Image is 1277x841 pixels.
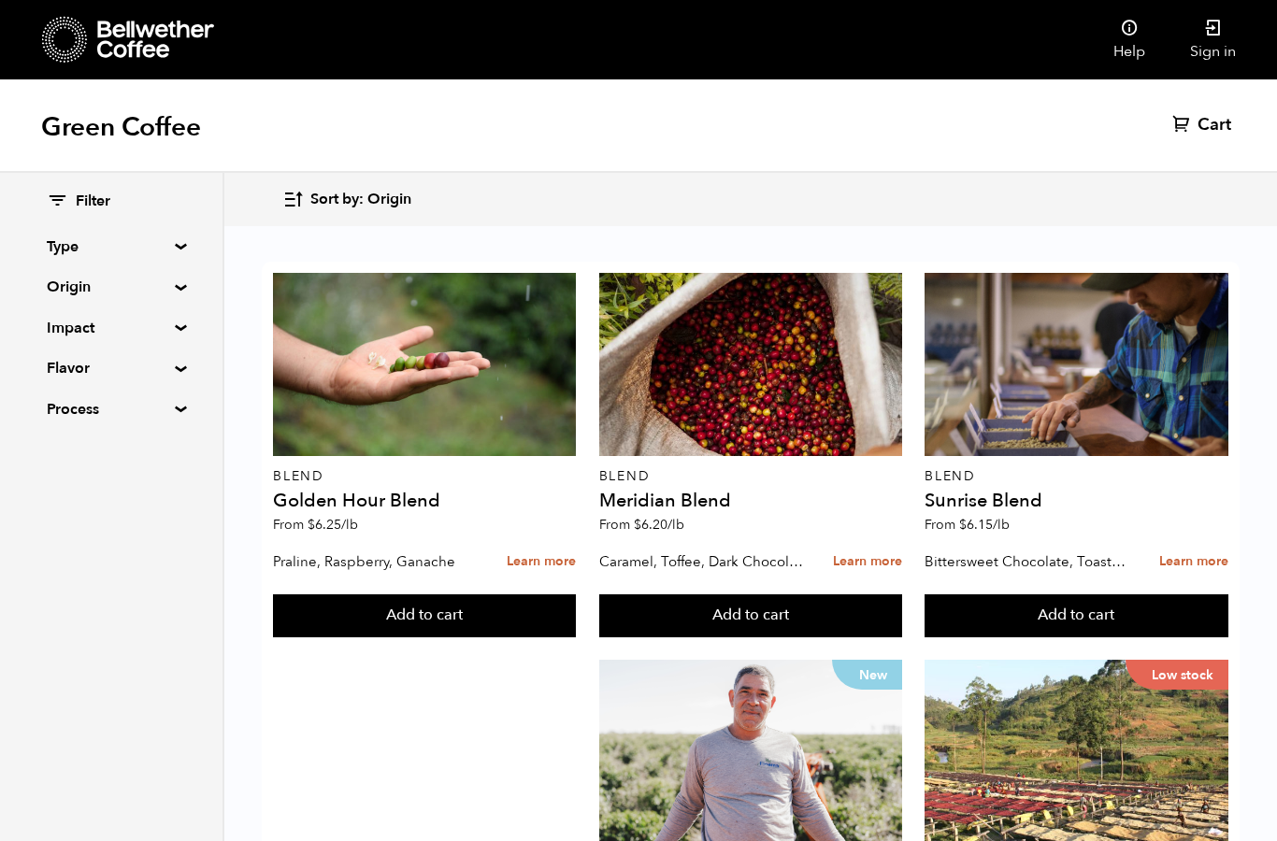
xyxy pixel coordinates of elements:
[47,398,176,420] summary: Process
[959,516,967,534] span: $
[341,516,358,534] span: /lb
[599,548,805,576] p: Caramel, Toffee, Dark Chocolate
[925,594,1227,637] button: Add to cart
[599,516,684,534] span: From
[634,516,641,534] span: $
[833,542,902,582] a: Learn more
[47,276,176,298] summary: Origin
[993,516,1010,534] span: /lb
[925,492,1227,510] h4: Sunrise Blend
[959,516,1010,534] bdi: 6.15
[667,516,684,534] span: /lb
[1126,660,1228,690] p: Low stock
[599,492,902,510] h4: Meridian Blend
[47,317,176,339] summary: Impact
[273,470,576,483] p: Blend
[273,594,576,637] button: Add to cart
[599,470,902,483] p: Blend
[1172,114,1236,136] a: Cart
[925,548,1130,576] p: Bittersweet Chocolate, Toasted Marshmallow, Candied Orange, Praline
[282,178,411,221] button: Sort by: Origin
[599,594,902,637] button: Add to cart
[47,357,176,379] summary: Flavor
[47,235,176,258] summary: Type
[925,516,1010,534] span: From
[634,516,684,534] bdi: 6.20
[273,516,358,534] span: From
[507,542,576,582] a: Learn more
[273,492,576,510] h4: Golden Hour Blend
[41,110,201,144] h1: Green Coffee
[273,548,479,576] p: Praline, Raspberry, Ganache
[310,190,411,210] span: Sort by: Origin
[76,192,110,212] span: Filter
[925,470,1227,483] p: Blend
[308,516,315,534] span: $
[1159,542,1228,582] a: Learn more
[1198,114,1231,136] span: Cart
[832,660,902,690] p: New
[308,516,358,534] bdi: 6.25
